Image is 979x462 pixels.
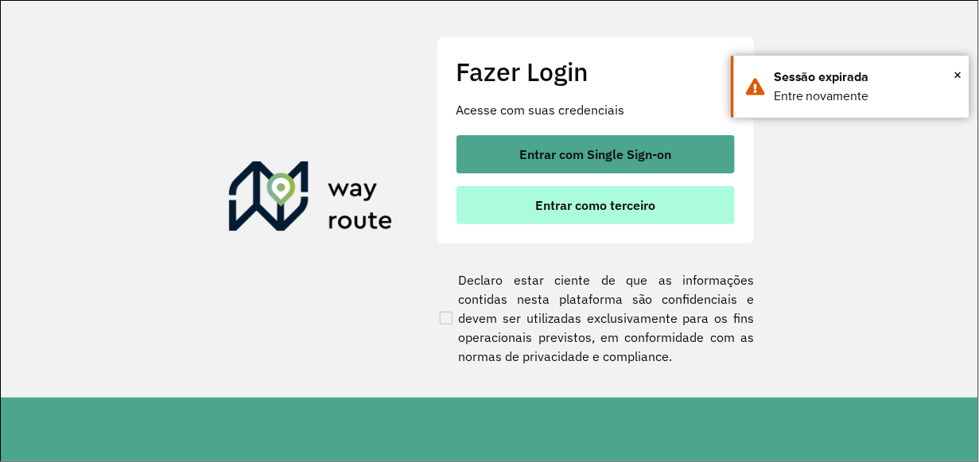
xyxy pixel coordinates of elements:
div: Sessão expirada [774,68,958,87]
span: × [954,63,962,87]
p: Acesse com suas credenciais [456,100,735,119]
button: button [456,135,735,173]
div: Entre novamente [774,87,958,106]
img: Roteirizador AmbevTech [229,161,393,238]
label: Declaro estar ciente de que as informações contidas nesta plataforma são confidenciais e devem se... [437,270,755,366]
button: Close [954,63,962,87]
span: Entrar como terceiro [535,199,655,212]
button: button [456,186,735,224]
span: Entrar com Single Sign-on [519,148,671,161]
h2: Fazer Login [456,56,735,87]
